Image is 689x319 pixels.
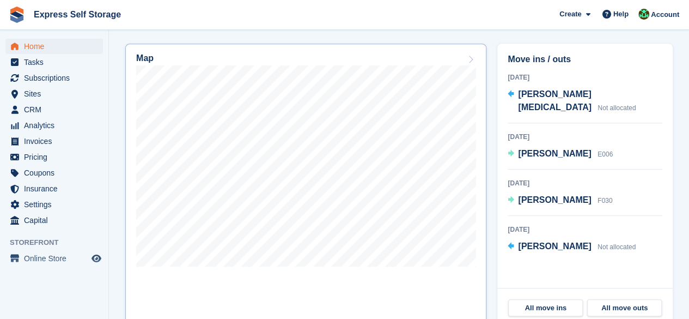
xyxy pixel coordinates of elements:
a: menu [5,86,103,101]
span: Create [559,9,581,20]
span: F030 [597,197,612,204]
span: [PERSON_NAME] [518,195,591,204]
a: menu [5,70,103,86]
span: Tasks [24,55,89,70]
span: Home [24,39,89,54]
span: Not allocated [597,104,636,112]
span: Invoices [24,134,89,149]
span: Insurance [24,181,89,196]
span: Settings [24,197,89,212]
img: stora-icon-8386f47178a22dfd0bd8f6a31ec36ba5ce8667c1dd55bd0f319d3a0aa187defe.svg [9,7,25,23]
span: Help [613,9,629,20]
a: menu [5,102,103,117]
h2: Move ins / outs [508,53,662,66]
a: Express Self Storage [29,5,125,23]
a: menu [5,134,103,149]
span: Capital [24,213,89,228]
div: [DATE] [508,225,662,234]
a: Preview store [90,252,103,265]
span: Subscriptions [24,70,89,86]
a: menu [5,165,103,180]
img: Shakiyra Davis [638,9,649,20]
a: All move ins [508,299,583,317]
div: [DATE] [508,73,662,82]
a: menu [5,39,103,54]
a: [PERSON_NAME] Not allocated [508,240,636,254]
span: [PERSON_NAME] [518,242,591,251]
span: Storefront [10,237,108,248]
a: [PERSON_NAME] E006 [508,147,613,161]
div: [DATE] [508,178,662,188]
span: Pricing [24,149,89,165]
a: menu [5,251,103,266]
div: [DATE] [508,132,662,142]
a: menu [5,55,103,70]
a: menu [5,213,103,228]
a: menu [5,149,103,165]
span: [PERSON_NAME] [518,149,591,158]
span: Not allocated [597,243,636,251]
span: Account [651,9,679,20]
a: menu [5,181,103,196]
span: Coupons [24,165,89,180]
span: E006 [597,151,613,158]
a: menu [5,118,103,133]
a: menu [5,197,103,212]
a: [PERSON_NAME][MEDICAL_DATA] Not allocated [508,88,662,115]
a: All move outs [587,299,662,317]
h2: Map [136,53,154,63]
span: CRM [24,102,89,117]
span: [PERSON_NAME][MEDICAL_DATA] [518,89,592,112]
a: [PERSON_NAME] F030 [508,194,612,208]
span: Analytics [24,118,89,133]
span: Online Store [24,251,89,266]
span: Sites [24,86,89,101]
